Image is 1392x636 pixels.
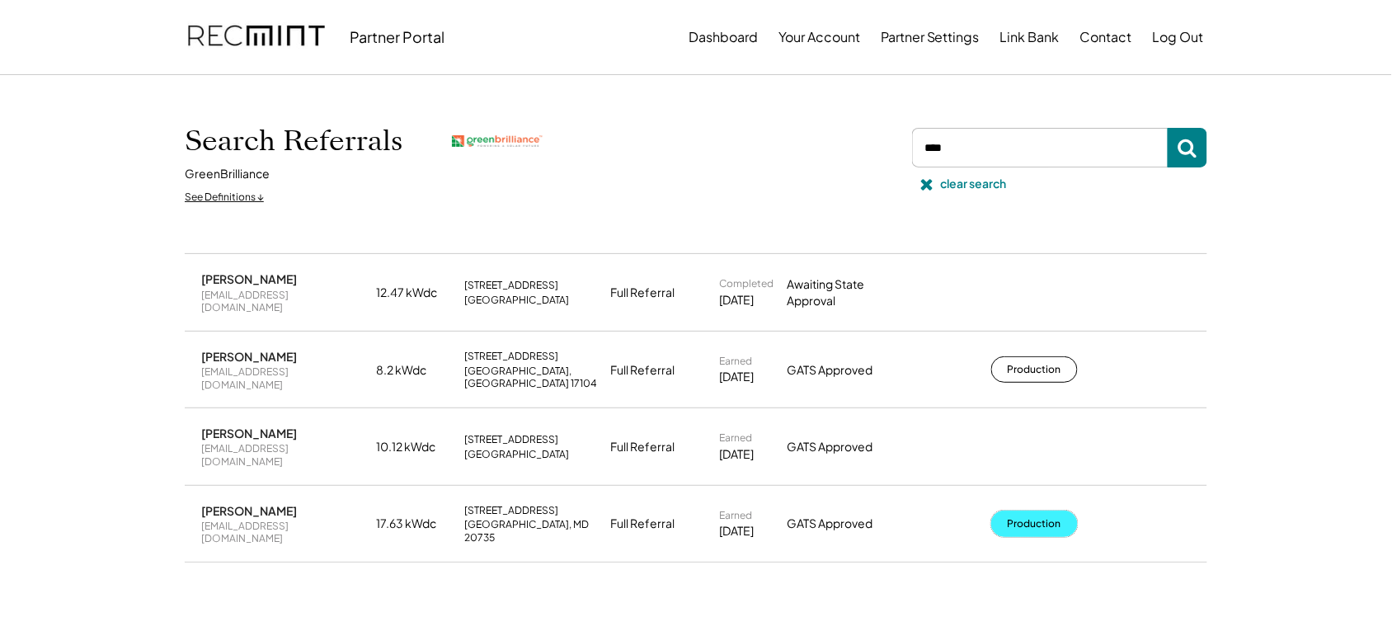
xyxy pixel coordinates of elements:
[991,356,1078,383] button: Production
[452,135,543,148] img: greenbrilliance.png
[46,26,81,40] div: v 4.0.25
[464,294,569,307] div: [GEOGRAPHIC_DATA]
[941,176,1007,192] div: clear search
[201,289,366,314] div: [EMAIL_ADDRESS][DOMAIN_NAME]
[182,97,278,108] div: Keywords by Traffic
[43,43,181,56] div: Domain: [DOMAIN_NAME]
[45,96,58,109] img: tab_domain_overview_orange.svg
[610,439,675,455] div: Full Referral
[201,426,297,440] div: [PERSON_NAME]
[610,362,675,379] div: Full Referral
[201,271,297,286] div: [PERSON_NAME]
[787,516,910,532] div: GATS Approved
[376,439,454,455] div: 10.12 kWdc
[1000,21,1060,54] button: Link Bank
[719,523,754,539] div: [DATE]
[881,21,980,54] button: Partner Settings
[464,518,600,544] div: [GEOGRAPHIC_DATA], MD 20735
[464,504,558,517] div: [STREET_ADDRESS]
[464,279,558,292] div: [STREET_ADDRESS]
[188,9,325,65] img: recmint-logotype%403x.png
[376,362,454,379] div: 8.2 kWdc
[1080,21,1132,54] button: Contact
[201,520,366,545] div: [EMAIL_ADDRESS][DOMAIN_NAME]
[778,21,860,54] button: Your Account
[787,276,910,309] div: Awaiting State Approval
[787,439,910,455] div: GATS Approved
[164,96,177,109] img: tab_keywords_by_traffic_grey.svg
[719,355,752,368] div: Earned
[610,285,675,301] div: Full Referral
[991,511,1078,537] button: Production
[185,191,264,205] div: See Definitions ↓
[719,369,754,385] div: [DATE]
[26,43,40,56] img: website_grey.svg
[610,516,675,532] div: Full Referral
[719,509,752,522] div: Earned
[26,26,40,40] img: logo_orange.svg
[787,362,910,379] div: GATS Approved
[719,431,752,445] div: Earned
[464,433,558,446] div: [STREET_ADDRESS]
[719,292,754,309] div: [DATE]
[719,277,774,290] div: Completed
[376,285,454,301] div: 12.47 kWdc
[201,365,366,391] div: [EMAIL_ADDRESS][DOMAIN_NAME]
[185,166,270,182] div: GreenBrilliance
[464,350,558,363] div: [STREET_ADDRESS]
[350,27,444,46] div: Partner Portal
[376,516,454,532] div: 17.63 kWdc
[689,21,758,54] button: Dashboard
[185,124,402,158] h1: Search Referrals
[201,442,366,468] div: [EMAIL_ADDRESS][DOMAIN_NAME]
[464,365,600,390] div: [GEOGRAPHIC_DATA], [GEOGRAPHIC_DATA] 17104
[201,349,297,364] div: [PERSON_NAME]
[1153,21,1204,54] button: Log Out
[464,448,569,461] div: [GEOGRAPHIC_DATA]
[719,446,754,463] div: [DATE]
[201,503,297,518] div: [PERSON_NAME]
[63,97,148,108] div: Domain Overview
